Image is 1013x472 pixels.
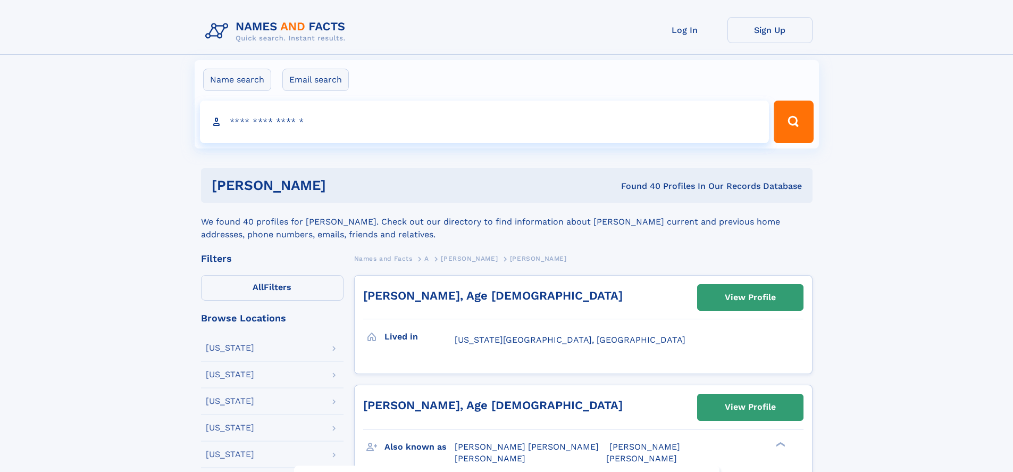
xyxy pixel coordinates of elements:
div: Filters [201,254,344,263]
a: View Profile [698,285,803,310]
img: Logo Names and Facts [201,17,354,46]
span: A [424,255,429,262]
div: [US_STATE] [206,397,254,405]
a: Names and Facts [354,252,413,265]
a: Sign Up [727,17,813,43]
div: Found 40 Profiles In Our Records Database [473,180,802,192]
h3: Also known as [384,438,455,456]
div: [US_STATE] [206,450,254,459]
input: search input [200,101,769,143]
a: [PERSON_NAME] [441,252,498,265]
a: View Profile [698,394,803,420]
div: ❯ [773,441,786,448]
div: [US_STATE] [206,424,254,432]
a: Log In [642,17,727,43]
span: [PERSON_NAME] [609,442,680,452]
span: [PERSON_NAME] [PERSON_NAME] [455,442,599,452]
span: [PERSON_NAME] [455,453,525,463]
div: View Profile [725,395,776,419]
div: We found 40 profiles for [PERSON_NAME]. Check out our directory to find information about [PERSON... [201,203,813,241]
label: Email search [282,69,349,91]
span: [PERSON_NAME] [441,255,498,262]
div: View Profile [725,285,776,310]
label: Name search [203,69,271,91]
div: [US_STATE] [206,344,254,352]
span: [US_STATE][GEOGRAPHIC_DATA], [GEOGRAPHIC_DATA] [455,335,685,345]
span: [PERSON_NAME] [606,453,677,463]
div: [US_STATE] [206,370,254,379]
a: [PERSON_NAME], Age [DEMOGRAPHIC_DATA] [363,289,623,302]
span: All [253,282,264,292]
div: Browse Locations [201,313,344,323]
span: [PERSON_NAME] [510,255,567,262]
label: Filters [201,275,344,301]
button: Search Button [774,101,813,143]
a: [PERSON_NAME], Age [DEMOGRAPHIC_DATA] [363,399,623,412]
a: A [424,252,429,265]
h1: [PERSON_NAME] [212,179,474,192]
h3: Lived in [384,328,455,346]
